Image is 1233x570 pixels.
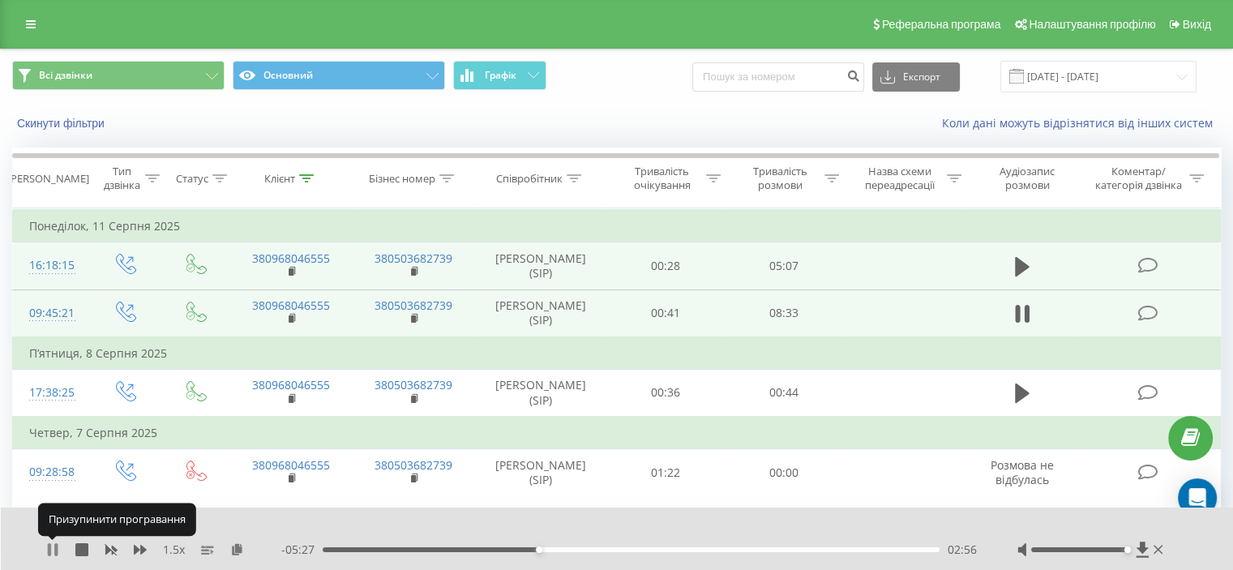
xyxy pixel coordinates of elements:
[38,504,196,536] div: Призупинити програвання
[252,251,330,266] a: 380968046555
[375,457,452,473] a: 380503682739
[725,369,842,417] td: 00:44
[739,165,820,192] div: Тривалість розмови
[725,289,842,337] td: 08:33
[1124,546,1130,553] div: Accessibility label
[607,289,725,337] td: 00:41
[12,61,225,90] button: Всі дзвінки
[607,449,725,496] td: 01:22
[692,62,864,92] input: Пошук за номером
[607,242,725,289] td: 00:28
[725,242,842,289] td: 05:07
[29,250,72,281] div: 16:18:15
[7,172,89,186] div: [PERSON_NAME]
[475,242,607,289] td: [PERSON_NAME] (SIP)
[281,542,323,558] span: - 05:27
[29,377,72,409] div: 17:38:25
[13,417,1221,449] td: Четвер, 7 Серпня 2025
[980,165,1075,192] div: Аудіозапис розмови
[39,69,92,82] span: Всі дзвінки
[475,369,607,417] td: [PERSON_NAME] (SIP)
[29,298,72,329] div: 09:45:21
[536,546,542,553] div: Accessibility label
[375,377,452,392] a: 380503682739
[725,449,842,496] td: 00:00
[858,165,943,192] div: Назва схеми переадресації
[1178,478,1217,517] div: Open Intercom Messenger
[369,172,435,186] div: Бізнес номер
[264,172,295,186] div: Клієнт
[991,457,1054,487] span: Розмова не відбулась
[1090,165,1185,192] div: Коментар/категорія дзвінка
[1183,18,1211,31] span: Вихід
[475,449,607,496] td: [PERSON_NAME] (SIP)
[475,289,607,337] td: [PERSON_NAME] (SIP)
[375,251,452,266] a: 380503682739
[622,165,703,192] div: Тривалість очікування
[453,61,546,90] button: Графік
[252,377,330,392] a: 380968046555
[1029,18,1155,31] span: Налаштування профілю
[485,70,516,81] span: Графік
[13,337,1221,370] td: П’ятниця, 8 Серпня 2025
[252,298,330,313] a: 380968046555
[102,165,140,192] div: Тип дзвінка
[13,210,1221,242] td: Понеділок, 11 Серпня 2025
[176,172,208,186] div: Статус
[375,298,452,313] a: 380503682739
[872,62,960,92] button: Експорт
[948,542,977,558] span: 02:56
[233,61,445,90] button: Основний
[163,542,185,558] span: 1.5 x
[12,116,113,131] button: Скинути фільтри
[882,18,1001,31] span: Реферальна програма
[252,457,330,473] a: 380968046555
[942,115,1221,131] a: Коли дані можуть відрізнятися вiд інших систем
[607,369,725,417] td: 00:36
[496,172,563,186] div: Співробітник
[29,456,72,488] div: 09:28:58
